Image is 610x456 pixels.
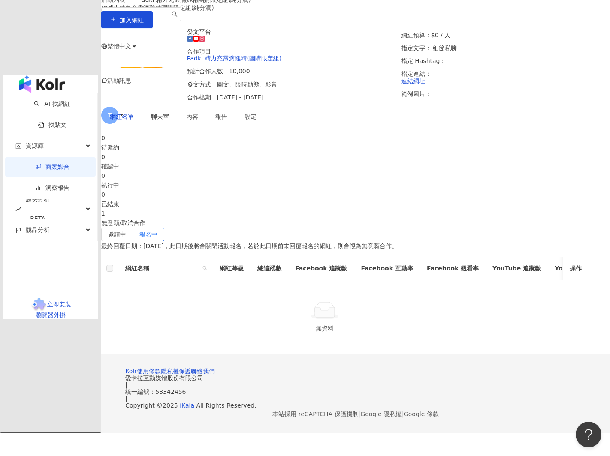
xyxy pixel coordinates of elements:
a: Google 隱私權 [360,411,402,417]
div: 0 [101,133,610,143]
span: search [172,11,178,17]
p: 指定連結： [401,70,610,84]
span: | [125,395,127,402]
div: 設定 [245,112,257,121]
div: 無資料 [112,324,538,333]
a: Kolr [125,368,137,375]
p: 網紅預算：$0 / 人 [401,32,610,39]
p: 最終回覆日期：[DATE]，此日期後將會關閉活動報名，若於此日期前未回覆報名的網紅，則會視為無意願合作。 [101,241,610,251]
a: 使用條款 [137,368,161,375]
a: 洞察報告 [35,184,69,191]
div: 1 [101,209,610,218]
a: 找貼文 [38,121,66,128]
div: 0 [101,152,610,162]
span: 邀請中 [108,231,126,238]
div: 統一編號：53342456 [125,388,586,395]
span: rise [15,206,21,212]
th: 網紅等級 [213,257,251,280]
div: Copyright © 2025 All Rights Reserved. [125,402,586,409]
p: 發文方式：圖文、限時動態、影音 [187,81,396,88]
span: 活動訊息 [107,77,131,84]
th: 總追蹤數 [251,257,288,280]
p: 範例圖片： [401,90,610,97]
iframe: Help Scout Beacon - Open [576,422,601,447]
a: Padki 精力充霈滴雞精(團購限定組) [187,55,282,62]
span: 報名中 [139,231,157,238]
p: 發文平台： [187,28,396,42]
span: 聊天室 [151,114,169,120]
span: 加入網紅 [120,17,144,24]
p: 指定 Hashtag： [401,57,610,64]
div: 已結束 [101,199,610,209]
span: 資源庫 [26,136,44,156]
th: Facebook 互動率 [354,257,420,280]
a: 連結網址 [401,78,425,84]
img: chrome extension [30,298,47,312]
a: 隱私權保護 [161,368,191,375]
th: Facebook 追蹤數 [288,257,354,280]
span: search [201,262,209,275]
div: BETA [26,209,50,228]
span: | [402,411,404,417]
span: search [202,266,208,271]
span: 競品分析 [26,220,50,240]
div: 執行中 [101,180,610,190]
div: 愛卡拉互動媒體股份有限公司 [125,375,586,381]
span: 本站採用 reCAPTCHA 保護機制 [272,409,438,419]
span: 趨勢分析 [26,190,50,228]
span: | [125,381,127,388]
div: 報告 [215,112,227,121]
button: 加入網紅 [101,11,153,28]
th: YouTube 追蹤數 [486,257,548,280]
img: logo [19,75,65,93]
div: 0 [101,171,610,180]
th: YouTube 互動率 [548,257,610,280]
div: 無意願/取消合作 [101,218,610,228]
a: chrome extension立即安裝 瀏覽器外掛 [3,298,98,318]
p: 合作項目： [187,48,396,62]
p: 預計合作人數：10,000 [187,68,396,75]
span: | [359,411,361,417]
span: Padki 精力充霈滴雞精團購限定組(純分潤) [101,4,214,11]
div: 待邀約 [101,143,610,152]
a: Google 條款 [404,411,439,417]
a: 商案媒合 [35,163,69,170]
p: 指定文字： 細節私聊 [401,45,610,51]
div: 確認中 [101,162,610,171]
span: 立即安裝 瀏覽器外掛 [36,301,71,318]
img: Padki 精力充霈滴雞精(團購限定組) [99,67,184,68]
a: iKala [180,402,194,409]
a: 聯絡我們 [191,368,215,375]
span: 網紅名稱 [125,264,199,273]
div: 網紅名單 [110,112,134,121]
th: 操作 [563,257,610,280]
p: 合作檔期：[DATE] - [DATE] [187,94,396,101]
div: 內容 [186,112,198,121]
div: 0 [101,190,610,199]
th: Facebook 觀看率 [420,257,486,280]
a: searchAI 找網紅 [34,100,70,107]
